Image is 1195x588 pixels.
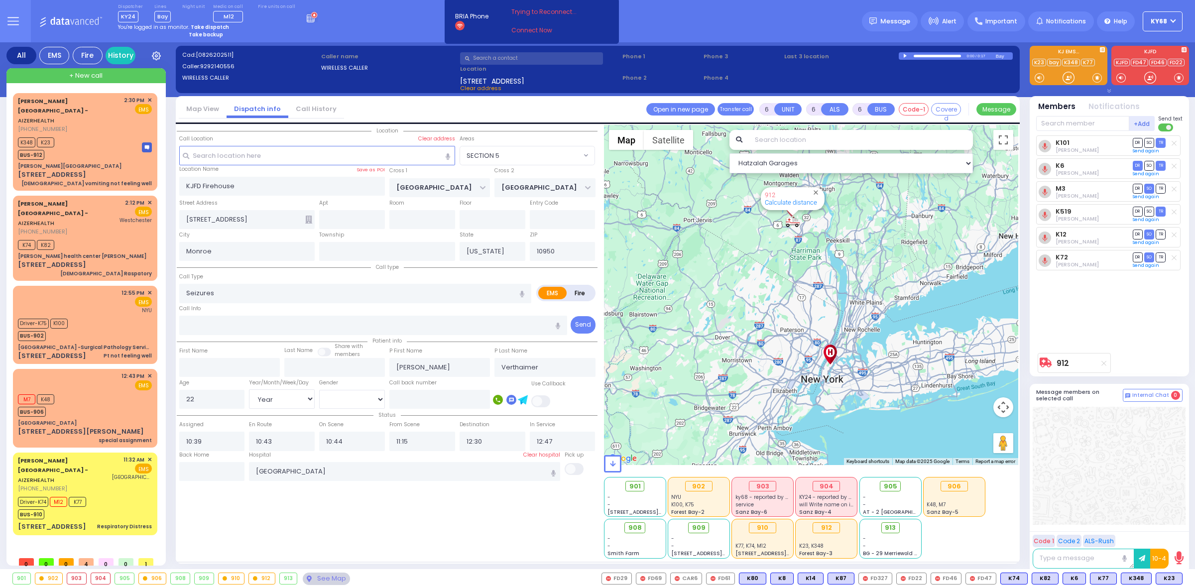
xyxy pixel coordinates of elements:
[18,240,35,250] span: K74
[179,421,204,429] label: Assigned
[135,464,152,473] span: EMS
[18,150,44,160] span: BUS-912
[1088,101,1140,113] button: Notifications
[6,47,36,64] div: All
[18,457,88,484] a: AIZERHEALTH
[371,263,404,271] span: Call type
[1063,573,1086,585] div: BLS
[18,407,46,417] span: BUS-906
[622,52,700,61] span: Phone 1
[389,379,437,387] label: Call back number
[1156,161,1166,170] span: TR
[69,71,103,81] span: + New call
[863,501,866,508] span: -
[195,573,214,584] div: 909
[494,167,514,175] label: Cross 2
[335,343,363,350] small: Share with
[18,331,46,341] span: BUS-902
[18,125,67,133] span: [PHONE_NUMBER]
[73,47,103,64] div: Fire
[460,52,603,65] input: Search a contact
[147,96,152,105] span: ✕
[258,4,295,10] label: Fire units on call
[18,137,35,147] span: K348
[711,576,716,581] img: red-radio-icon.svg
[249,421,272,429] label: En Route
[571,316,596,334] button: Send
[182,51,318,59] label: Cad:
[18,497,48,507] span: Driver-K74
[119,558,133,566] span: 0
[993,130,1013,150] button: Toggle fullscreen view
[748,130,973,150] input: Search location
[460,231,474,239] label: State
[1158,115,1183,122] span: Send text
[1133,217,1159,223] a: Send again
[770,573,794,585] div: BLS
[1032,573,1059,585] div: BLS
[1057,359,1069,367] a: 912
[1081,59,1095,66] a: K77
[1056,208,1072,215] a: K519
[125,199,144,207] span: 2:12 PM
[867,103,895,116] button: BUS
[321,64,457,72] label: WIRELESS CALLER
[104,352,152,359] div: Pt not feeling well
[191,23,229,31] strong: Take dispatch
[976,103,1016,116] button: Message
[99,437,152,444] div: special assignment
[1083,535,1115,547] button: ALS-Rush
[863,508,937,516] span: AT - 2 [GEOGRAPHIC_DATA]
[39,15,106,27] img: Logo
[821,103,848,116] button: ALS
[609,130,644,150] button: Show street map
[774,103,802,116] button: UNIT
[389,421,420,429] label: From Scene
[135,380,152,390] span: EMS
[227,104,288,114] a: Dispatch info
[1038,101,1075,113] button: Members
[179,231,190,239] label: City
[18,319,49,329] span: Driver-K75
[389,347,422,355] label: P First Name
[1156,207,1166,216] span: TR
[249,379,315,387] div: Year/Month/Week/Day
[1133,230,1143,239] span: DR
[179,135,213,143] label: Call Location
[977,50,986,62] div: 0:17
[139,573,166,584] div: 906
[39,558,54,566] span: 0
[1133,148,1159,154] a: Send again
[993,397,1013,417] button: Map camera controls
[1062,59,1080,66] a: K348
[1125,393,1130,398] img: comment-alt.png
[717,103,754,116] button: Transfer call
[18,457,88,474] span: [PERSON_NAME][GEOGRAPHIC_DATA] -
[685,481,713,492] div: 902
[1114,17,1127,26] span: Help
[1144,161,1154,170] span: SO
[335,351,360,358] span: members
[67,573,86,584] div: 903
[863,576,868,581] img: red-radio-icon.svg
[739,573,766,585] div: BLS
[460,84,501,92] span: Clear address
[18,394,35,404] span: M7
[124,97,144,104] span: 2:30 PM
[511,7,590,16] span: Trying to Reconnect...
[371,127,403,134] span: Location
[646,103,715,116] a: Open in new page
[249,462,560,481] input: Search hospital
[941,481,968,492] div: 906
[644,130,693,150] button: Show satellite imagery
[91,573,111,584] div: 904
[319,199,328,207] label: Apt
[1057,535,1081,547] button: Code 2
[1056,185,1066,192] a: M3
[1156,138,1166,147] span: TR
[1150,549,1169,569] button: 10-4
[1056,238,1099,245] span: Bernard Babad
[1133,239,1159,245] a: Send again
[135,104,152,114] span: EMS
[224,12,234,20] span: M12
